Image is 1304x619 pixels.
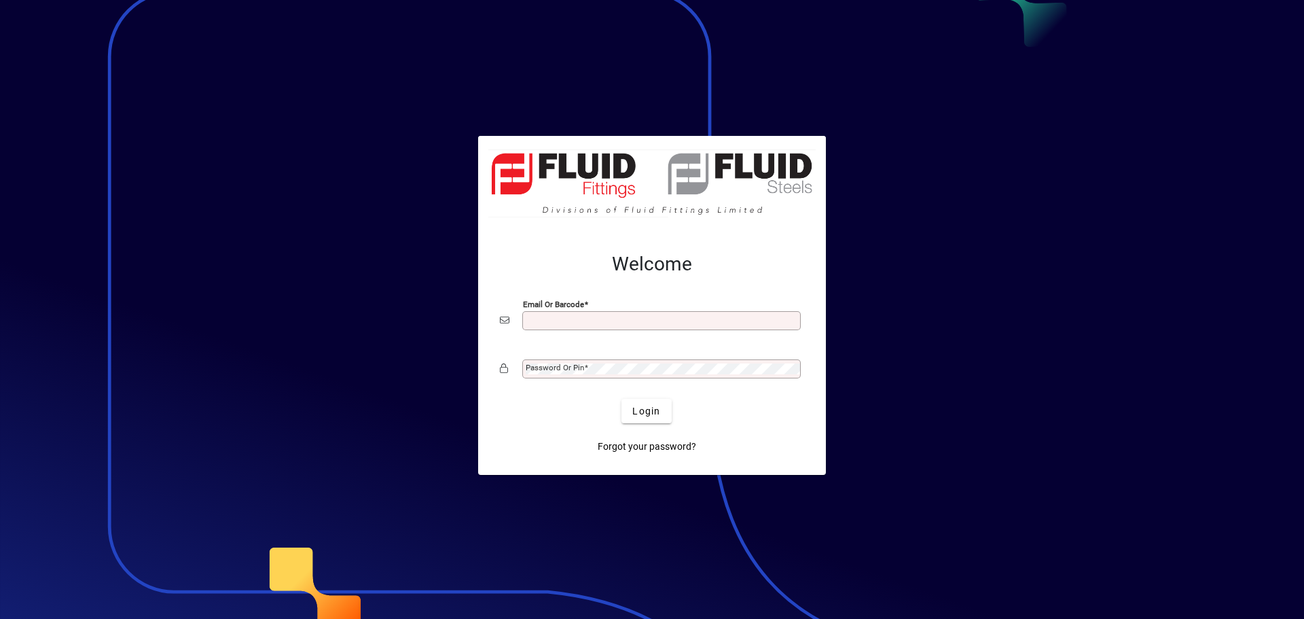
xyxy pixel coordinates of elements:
h2: Welcome [500,253,804,276]
mat-label: Password or Pin [526,363,584,372]
span: Login [632,404,660,419]
button: Login [621,399,671,423]
mat-label: Email or Barcode [523,300,584,309]
span: Forgot your password? [598,440,696,454]
a: Forgot your password? [592,434,702,459]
